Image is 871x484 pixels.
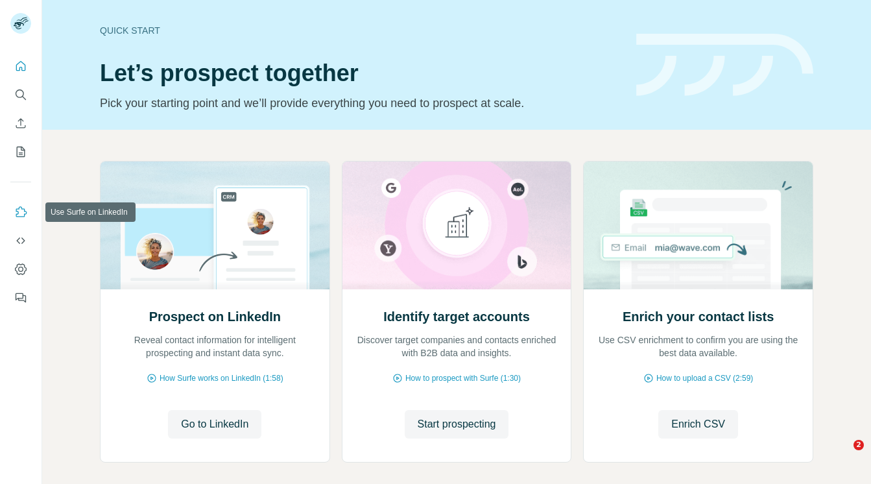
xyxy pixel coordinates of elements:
[10,54,31,78] button: Quick start
[583,162,813,289] img: Enrich your contact lists
[827,440,858,471] iframe: Intercom live chat
[636,34,813,97] img: banner
[113,333,316,359] p: Reveal contact information for intelligent prospecting and instant data sync.
[405,410,509,439] button: Start prospecting
[853,440,864,450] span: 2
[10,286,31,309] button: Feedback
[405,372,521,384] span: How to prospect with Surfe (1:30)
[10,200,31,224] button: Use Surfe on LinkedIn
[149,308,281,326] h2: Prospect on LinkedIn
[10,112,31,135] button: Enrich CSV
[168,410,261,439] button: Go to LinkedIn
[10,229,31,252] button: Use Surfe API
[597,333,800,359] p: Use CSV enrichment to confirm you are using the best data available.
[656,372,753,384] span: How to upload a CSV (2:59)
[623,308,774,326] h2: Enrich your contact lists
[418,417,496,432] span: Start prospecting
[342,162,572,289] img: Identify target accounts
[355,333,558,359] p: Discover target companies and contacts enriched with B2B data and insights.
[383,308,530,326] h2: Identify target accounts
[100,162,330,289] img: Prospect on LinkedIn
[658,410,738,439] button: Enrich CSV
[10,258,31,281] button: Dashboard
[100,24,621,37] div: Quick start
[100,94,621,112] p: Pick your starting point and we’ll provide everything you need to prospect at scale.
[100,60,621,86] h1: Let’s prospect together
[10,83,31,106] button: Search
[181,417,248,432] span: Go to LinkedIn
[160,372,283,384] span: How Surfe works on LinkedIn (1:58)
[671,417,725,432] span: Enrich CSV
[10,140,31,163] button: My lists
